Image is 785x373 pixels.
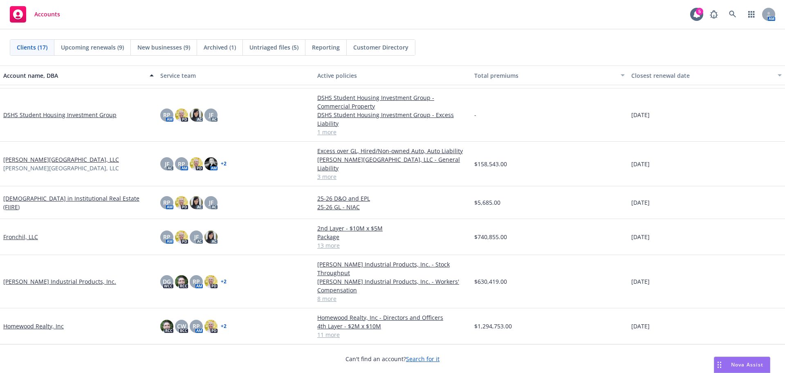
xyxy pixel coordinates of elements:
[163,233,170,241] span: RP
[193,322,200,330] span: RP
[474,71,616,80] div: Total premiums
[631,111,650,119] span: [DATE]
[61,43,124,52] span: Upcoming renewals (9)
[175,275,188,288] img: photo
[157,66,314,85] button: Service team
[221,279,227,284] a: + 2
[631,198,650,207] span: [DATE]
[317,93,468,111] a: DSHS Student Housing Investment Group - Commercial Property
[17,43,47,52] span: Clients (17)
[631,160,650,168] span: [DATE]
[3,111,117,119] a: DSHS Student Housing Investment Group
[3,71,145,80] div: Account name, DBA
[317,194,468,203] a: 25-26 D&O and EPL
[471,66,628,85] button: Total premiums
[474,277,507,286] span: $630,419.00
[474,233,507,241] span: $740,855.00
[317,111,468,128] a: DSHS Student Housing Investment Group - Excess Liability
[317,233,468,241] a: Package
[7,3,63,26] a: Accounts
[177,322,186,330] span: CW
[204,157,218,170] img: photo
[3,277,116,286] a: [PERSON_NAME] Industrial Products, Inc.
[317,260,468,277] a: [PERSON_NAME] Industrial Products, Inc. - Stock Throughput
[314,66,471,85] button: Active policies
[209,198,213,207] span: JF
[3,194,154,211] a: [DEMOGRAPHIC_DATA] in Institutional Real Estate (FIIRE)
[137,43,190,52] span: New businesses (9)
[249,43,298,52] span: Untriaged files (5)
[204,231,218,244] img: photo
[317,128,468,136] a: 1 more
[317,155,468,172] a: [PERSON_NAME][GEOGRAPHIC_DATA], LLC - General Liability
[706,6,722,23] a: Report a Bug
[160,320,173,333] img: photo
[317,224,468,233] a: 2nd Layer - $10M x $5M
[353,43,408,52] span: Customer Directory
[204,275,218,288] img: photo
[317,71,468,80] div: Active policies
[317,172,468,181] a: 3 more
[178,160,185,168] span: RP
[474,111,476,119] span: -
[474,160,507,168] span: $158,543.00
[175,109,188,122] img: photo
[317,203,468,211] a: 25-26 GL - NIAC
[317,277,468,294] a: [PERSON_NAME] Industrial Products, Inc. - Workers' Compensation
[714,357,724,373] div: Drag to move
[345,355,440,363] span: Can't find an account?
[724,6,741,23] a: Search
[163,111,170,119] span: RP
[34,11,60,18] span: Accounts
[221,161,227,166] a: + 2
[193,277,200,286] span: RP
[714,357,770,373] button: Nova Assist
[204,43,236,52] span: Archived (1)
[631,277,650,286] span: [DATE]
[194,233,199,241] span: JF
[175,231,188,244] img: photo
[631,322,650,330] span: [DATE]
[696,8,703,15] div: 5
[163,198,170,207] span: RP
[3,155,119,164] a: [PERSON_NAME][GEOGRAPHIC_DATA], LLC
[190,157,203,170] img: photo
[631,71,773,80] div: Closest renewal date
[631,233,650,241] span: [DATE]
[160,71,311,80] div: Service team
[3,322,64,330] a: Homewood Realty, Inc
[3,164,119,172] span: [PERSON_NAME][GEOGRAPHIC_DATA], LLC
[209,111,213,119] span: JF
[3,233,38,241] a: Fronchil, LLC
[163,277,171,286] span: DG
[474,322,512,330] span: $1,294,753.00
[221,324,227,329] a: + 2
[312,43,340,52] span: Reporting
[190,196,203,209] img: photo
[406,355,440,363] a: Search for it
[731,361,763,368] span: Nova Assist
[317,241,468,250] a: 13 more
[317,147,468,155] a: Excess over GL, Hired/Non-owned Auto, Auto Liability
[474,198,500,207] span: $5,685.00
[317,330,468,339] a: 11 more
[204,320,218,333] img: photo
[175,196,188,209] img: photo
[317,313,468,322] a: Homewood Realty, Inc - Directors and Officers
[190,109,203,122] img: photo
[165,160,169,168] span: JF
[743,6,760,23] a: Switch app
[317,322,468,330] a: 4th Layer - $2M x $10M
[628,66,785,85] button: Closest renewal date
[317,294,468,303] a: 8 more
